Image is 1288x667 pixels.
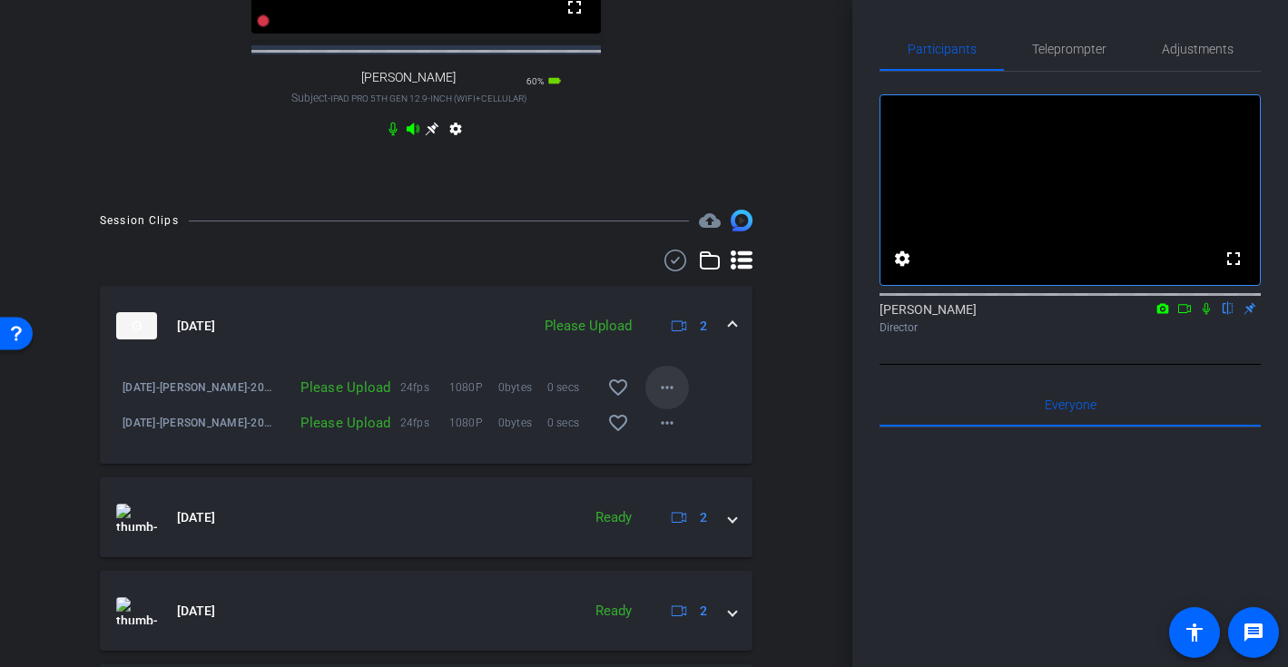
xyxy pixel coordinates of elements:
mat-icon: more_horiz [656,377,678,398]
img: thumb-nail [116,597,157,624]
span: [DATE]-[PERSON_NAME]-2025-10-06-13-39-57-698-0 [123,378,276,397]
div: thumb-nail[DATE]Please Upload2 [100,366,752,464]
mat-icon: accessibility [1184,622,1205,643]
span: 0bytes [498,378,547,397]
mat-icon: flip [1217,299,1239,316]
mat-expansion-panel-header: thumb-nail[DATE]Ready2 [100,571,752,651]
span: 1080P [449,378,498,397]
mat-icon: fullscreen [1223,248,1244,270]
mat-icon: favorite_border [607,412,629,434]
mat-icon: message [1243,622,1264,643]
div: Please Upload [276,378,399,397]
div: Please Upload [536,316,641,337]
span: 2 [700,602,707,621]
mat-icon: battery_std [547,74,562,88]
div: Session Clips [100,211,179,230]
span: 24fps [400,378,449,397]
mat-icon: settings [445,122,467,143]
img: thumb-nail [116,504,157,531]
span: [DATE] [177,602,215,621]
span: Everyone [1045,398,1096,411]
span: Subject [291,90,526,106]
span: Adjustments [1162,43,1234,55]
span: Teleprompter [1032,43,1106,55]
mat-expansion-panel-header: thumb-nail[DATE]Ready2 [100,477,752,557]
span: Participants [908,43,977,55]
mat-expansion-panel-header: thumb-nail[DATE]Please Upload2 [100,286,752,366]
span: iPad Pro 5th Gen 12.9-inch (WiFi+Cellular) [330,93,526,103]
span: Destinations for your clips [699,210,721,231]
div: Please Upload [276,414,399,432]
div: Ready [586,507,641,528]
div: Director [880,319,1261,336]
span: [DATE]-[PERSON_NAME]-2025-10-06-13-39-57-698-1 [123,414,276,432]
span: 60% [526,76,544,86]
span: [DATE] [177,508,215,527]
span: 0bytes [498,414,547,432]
img: Session clips [731,210,752,231]
mat-icon: favorite_border [607,377,629,398]
div: Ready [586,601,641,622]
span: 0 secs [547,414,596,432]
span: 1080P [449,414,498,432]
span: - [328,92,330,104]
mat-icon: settings [891,248,913,270]
span: 2 [700,508,707,527]
img: thumb-nail [116,312,157,339]
span: 0 secs [547,378,596,397]
div: [PERSON_NAME] [880,300,1261,336]
span: [PERSON_NAME] [361,70,456,85]
span: 24fps [400,414,449,432]
mat-icon: more_horiz [656,412,678,434]
span: [DATE] [177,317,215,336]
span: 2 [700,317,707,336]
mat-icon: cloud_upload [699,210,721,231]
